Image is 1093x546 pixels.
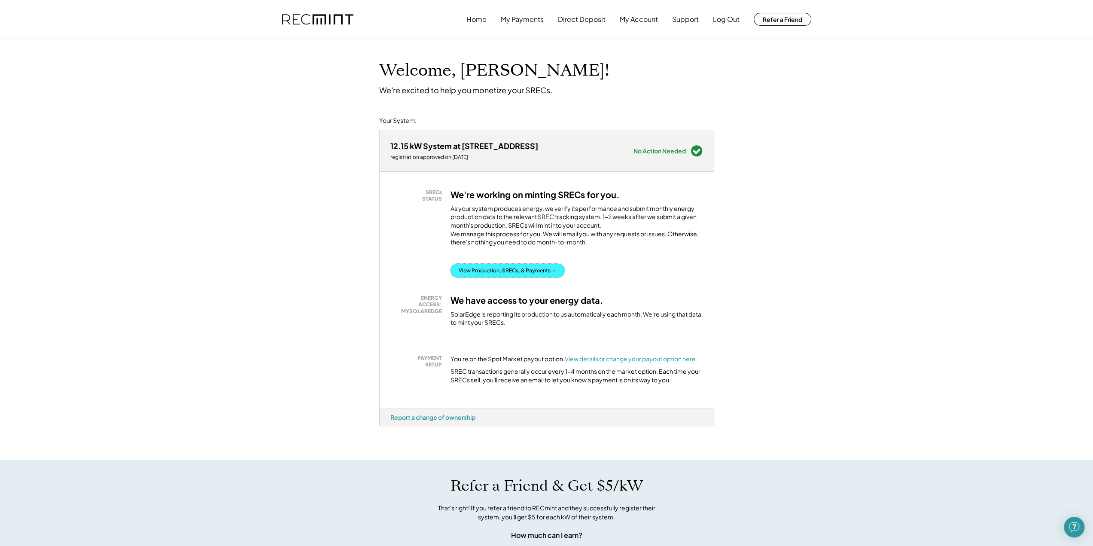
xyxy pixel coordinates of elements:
[451,204,703,251] div: As your system produces energy, we verify its performance and submit monthly energy production da...
[429,503,665,522] div: That's right! If you refer a friend to RECmint and they successfully register their system, you'l...
[379,61,609,81] h1: Welcome, [PERSON_NAME]!
[672,11,699,28] button: Support
[754,13,811,26] button: Refer a Friend
[390,154,538,161] div: registration approved on [DATE]
[620,11,658,28] button: My Account
[451,367,703,384] div: SREC transactions generally occur every 1-4 months on the market option. Each time your SRECs sel...
[395,355,442,368] div: PAYMENT SETUP
[379,116,417,125] div: Your System:
[395,189,442,202] div: SRECs STATUS
[451,477,643,495] h1: Refer a Friend & Get $5/kW
[451,310,703,327] div: SolarEdge is reporting its production to us automatically each month. We're using that data to mi...
[451,295,603,306] h3: We have access to your energy data.
[282,14,353,25] img: recmint-logotype%403x.png
[633,148,686,154] div: No Action Needed
[451,189,620,200] h3: We're working on minting SRECs for you.
[501,11,544,28] button: My Payments
[390,141,538,151] div: 12.15 kW System at [STREET_ADDRESS]
[451,264,565,278] button: View Production, SRECs, & Payments →
[565,355,697,363] a: View details or change your payout option here.
[379,85,552,95] div: We're excited to help you monetize your SRECs.
[395,295,442,315] div: ENERGY ACCESS: MYSOLAREDGE
[379,426,409,430] div: nxvb8eci - VA Distributed
[466,11,487,28] button: Home
[511,530,582,540] div: How much can I earn?
[451,355,697,363] div: You're on the Spot Market payout option.
[1064,517,1084,537] div: Open Intercom Messenger
[713,11,740,28] button: Log Out
[390,413,475,421] div: Report a change of ownership
[558,11,606,28] button: Direct Deposit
